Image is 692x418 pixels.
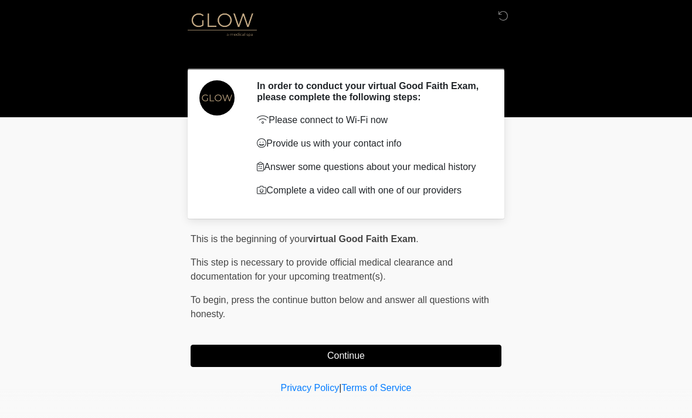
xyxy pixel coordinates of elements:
p: Complete a video call with one of our providers [257,183,484,198]
span: This is the beginning of your [191,234,308,244]
img: Agent Avatar [199,80,235,115]
a: Terms of Service [341,383,411,393]
strong: virtual Good Faith Exam [308,234,416,244]
h1: ‎ ‎ ‎ [182,42,510,64]
a: Privacy Policy [281,383,340,393]
p: Provide us with your contact info [257,137,484,151]
img: Glow Medical Spa Logo [179,9,266,39]
span: . [416,234,418,244]
p: Answer some questions about your medical history [257,160,484,174]
a: | [339,383,341,393]
h2: In order to conduct your virtual Good Faith Exam, please complete the following steps: [257,80,484,103]
span: To begin, [191,295,231,305]
span: This step is necessary to provide official medical clearance and documentation for your upcoming ... [191,257,453,281]
button: Continue [191,345,501,367]
span: press the continue button below and answer all questions with honesty. [191,295,489,319]
p: Please connect to Wi-Fi now [257,113,484,127]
